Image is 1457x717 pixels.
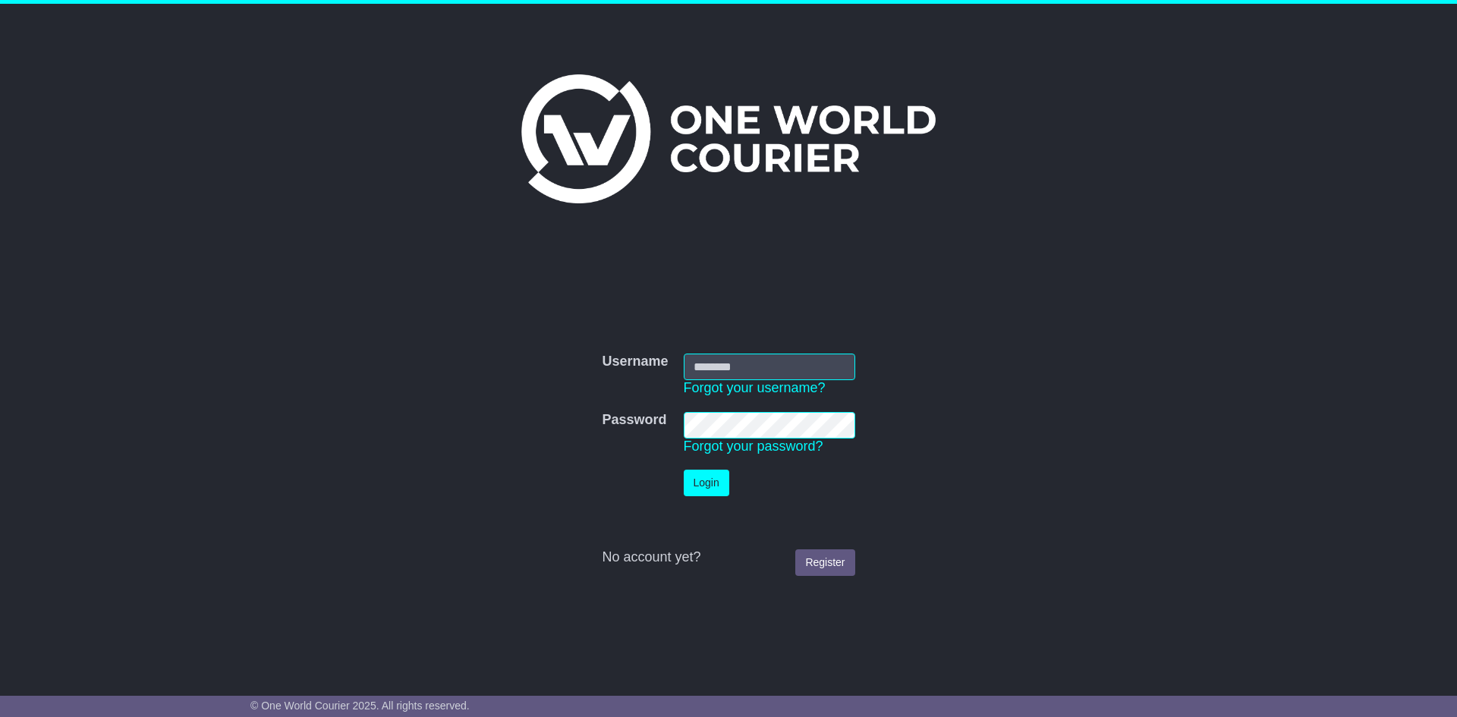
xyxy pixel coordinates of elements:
label: Username [602,354,668,370]
a: Register [795,549,854,576]
label: Password [602,412,666,429]
a: Forgot your username? [684,380,826,395]
div: No account yet? [602,549,854,566]
span: © One World Courier 2025. All rights reserved. [250,700,470,712]
button: Login [684,470,729,496]
img: One World [521,74,936,203]
a: Forgot your password? [684,439,823,454]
